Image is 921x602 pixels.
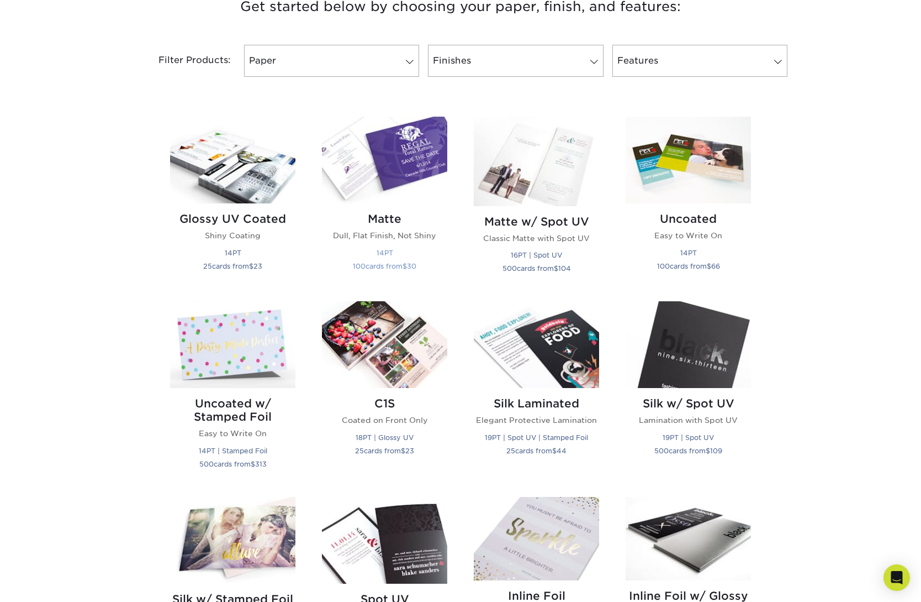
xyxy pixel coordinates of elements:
[353,262,416,270] small: cards from
[654,447,722,455] small: cards from
[249,262,253,270] span: $
[626,117,751,203] img: Uncoated Postcards
[170,230,295,241] p: Shiny Coating
[255,460,267,468] span: 313
[322,397,447,410] h2: C1S
[322,415,447,426] p: Coated on Front Only
[225,249,241,257] small: 14PT
[552,447,557,455] span: $
[405,447,414,455] span: 23
[626,230,751,241] p: Easy to Write On
[129,45,240,77] div: Filter Products:
[654,447,669,455] span: 500
[356,433,414,442] small: 18PT | Glossy UV
[407,262,416,270] span: 30
[203,262,262,270] small: cards from
[322,117,447,288] a: Matte Postcards Matte Dull, Flat Finish, Not Shiny 14PT 100cards from$30
[474,301,599,388] img: Silk Laminated Postcards
[199,460,267,468] small: cards from
[502,264,571,273] small: cards from
[706,447,710,455] span: $
[474,397,599,410] h2: Silk Laminated
[355,447,364,455] span: 25
[474,301,599,483] a: Silk Laminated Postcards Silk Laminated Elegant Protective Lamination 19PT | Spot UV | Stamped Fo...
[428,45,603,77] a: Finishes
[612,45,787,77] a: Features
[485,433,588,442] small: 19PT | Spot UV | Stamped Foil
[707,262,711,270] span: $
[251,460,255,468] span: $
[554,264,558,273] span: $
[657,262,670,270] span: 100
[170,497,295,584] img: Silk w/ Stamped Foil Postcards
[511,251,562,259] small: 16PT | Spot UV
[474,415,599,426] p: Elegant Protective Lamination
[626,301,751,483] a: Silk w/ Spot UV Postcards Silk w/ Spot UV Lamination with Spot UV 19PT | Spot UV 500cards from$109
[199,460,214,468] span: 500
[557,447,567,455] span: 44
[502,264,517,273] span: 500
[474,117,599,288] a: Matte w/ Spot UV Postcards Matte w/ Spot UV Classic Matte with Spot UV 16PT | Spot UV 500cards fr...
[680,249,697,257] small: 14PT
[322,117,447,203] img: Matte Postcards
[711,262,720,270] span: 66
[663,433,714,442] small: 19PT | Spot UV
[322,301,447,483] a: C1S Postcards C1S Coated on Front Only 18PT | Glossy UV 25cards from$23
[626,212,751,226] h2: Uncoated
[170,117,295,203] img: Glossy UV Coated Postcards
[626,397,751,410] h2: Silk w/ Spot UV
[474,117,599,206] img: Matte w/ Spot UV Postcards
[170,212,295,226] h2: Glossy UV Coated
[244,45,419,77] a: Paper
[710,447,722,455] span: 109
[506,447,515,455] span: 25
[355,447,414,455] small: cards from
[170,397,295,423] h2: Uncoated w/ Stamped Foil
[506,447,567,455] small: cards from
[170,428,295,439] p: Easy to Write On
[199,447,267,455] small: 14PT | Stamped Foil
[626,117,751,288] a: Uncoated Postcards Uncoated Easy to Write On 14PT 100cards from$66
[401,447,405,455] span: $
[170,301,295,388] img: Uncoated w/ Stamped Foil Postcards
[883,564,910,591] div: Open Intercom Messenger
[474,233,599,244] p: Classic Matte with Spot UV
[170,117,295,288] a: Glossy UV Coated Postcards Glossy UV Coated Shiny Coating 14PT 25cards from$23
[322,212,447,226] h2: Matte
[322,230,447,241] p: Dull, Flat Finish, Not Shiny
[474,215,599,228] h2: Matte w/ Spot UV
[626,301,751,388] img: Silk w/ Spot UV Postcards
[353,262,366,270] span: 100
[657,262,720,270] small: cards from
[474,497,599,580] img: Inline Foil Postcards
[253,262,262,270] span: 23
[170,301,295,483] a: Uncoated w/ Stamped Foil Postcards Uncoated w/ Stamped Foil Easy to Write On 14PT | Stamped Foil ...
[322,301,447,388] img: C1S Postcards
[322,497,447,584] img: Spot UV Postcards
[558,264,571,273] span: 104
[403,262,407,270] span: $
[626,415,751,426] p: Lamination with Spot UV
[626,497,751,580] img: Inline Foil w/ Glossy UV Postcards
[377,249,393,257] small: 14PT
[203,262,212,270] span: 25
